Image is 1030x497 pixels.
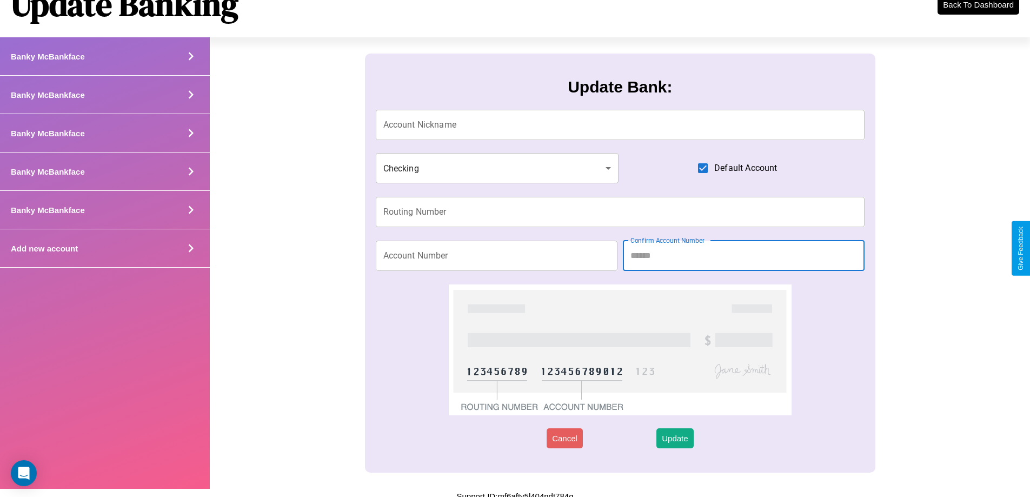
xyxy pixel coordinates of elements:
[630,236,705,245] label: Confirm Account Number
[547,428,583,448] button: Cancel
[11,52,85,61] h4: Banky McBankface
[714,162,777,175] span: Default Account
[1017,227,1025,270] div: Give Feedback
[11,244,78,253] h4: Add new account
[11,460,37,486] div: Open Intercom Messenger
[11,90,85,100] h4: Banky McBankface
[11,167,85,176] h4: Banky McBankface
[376,153,619,183] div: Checking
[449,284,791,415] img: check
[11,206,85,215] h4: Banky McBankface
[656,428,693,448] button: Update
[11,129,85,138] h4: Banky McBankface
[568,78,672,96] h3: Update Bank:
